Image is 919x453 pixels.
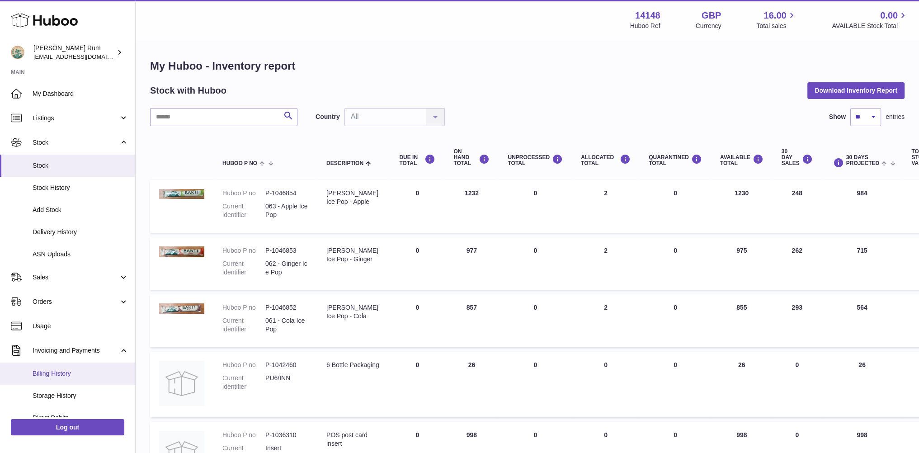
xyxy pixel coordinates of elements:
[822,237,903,290] td: 715
[572,180,640,233] td: 2
[711,180,773,233] td: 1230
[444,294,499,347] td: 857
[674,304,677,311] span: 0
[326,361,381,369] div: 6 Bottle Packaging
[159,246,204,257] img: product image
[773,294,822,347] td: 293
[265,431,308,439] dd: P-1036310
[782,149,813,167] div: 30 DAY SALES
[265,202,308,219] dd: 063 - Apple Ice Pop
[265,303,308,312] dd: P-1046852
[635,9,660,22] strong: 14148
[159,303,204,313] img: product image
[822,180,903,233] td: 984
[326,303,381,321] div: [PERSON_NAME] Ice Pop - Cola
[33,414,128,422] span: Direct Debits
[649,154,702,166] div: QUARANTINED Total
[846,155,879,166] span: 30 DAYS PROJECTED
[499,294,572,347] td: 0
[674,189,677,197] span: 0
[222,374,265,391] dt: Current identifier
[265,189,308,198] dd: P-1046854
[390,352,444,417] td: 0
[33,322,128,330] span: Usage
[581,154,631,166] div: ALLOCATED Total
[399,154,435,166] div: DUE IN TOTAL
[572,237,640,290] td: 2
[222,246,265,255] dt: Huboo P no
[832,22,908,30] span: AVAILABLE Stock Total
[499,352,572,417] td: 0
[390,237,444,290] td: 0
[453,149,490,167] div: ON HAND Total
[711,237,773,290] td: 975
[33,250,128,259] span: ASN Uploads
[773,352,822,417] td: 0
[696,22,721,30] div: Currency
[33,138,119,147] span: Stock
[572,352,640,417] td: 0
[265,260,308,277] dd: 062 - Ginger Ice Pop
[33,53,133,60] span: [EMAIL_ADDRESS][DOMAIN_NAME]
[390,180,444,233] td: 0
[222,303,265,312] dt: Huboo P no
[150,85,226,97] h2: Stock with Huboo
[33,369,128,378] span: Billing History
[773,180,822,233] td: 248
[720,154,763,166] div: AVAILABLE Total
[829,113,846,121] label: Show
[33,228,128,236] span: Delivery History
[265,361,308,369] dd: P-1042460
[326,431,381,448] div: POS post card insert
[807,82,905,99] button: Download Inventory Report
[33,273,119,282] span: Sales
[756,9,796,30] a: 16.00 Total sales
[444,237,499,290] td: 977
[265,374,308,391] dd: PU6/INN
[316,113,340,121] label: Country
[572,294,640,347] td: 2
[326,160,363,166] span: Description
[222,316,265,334] dt: Current identifier
[763,9,786,22] span: 16.00
[222,160,257,166] span: Huboo P no
[33,346,119,355] span: Invoicing and Payments
[773,237,822,290] td: 262
[11,46,24,59] img: mail@bartirum.wales
[880,9,898,22] span: 0.00
[33,90,128,98] span: My Dashboard
[159,189,204,199] img: product image
[33,392,128,400] span: Storage History
[702,9,721,22] strong: GBP
[326,246,381,264] div: [PERSON_NAME] Ice Pop - Ginger
[265,246,308,255] dd: P-1046853
[674,361,677,368] span: 0
[33,184,128,192] span: Stock History
[33,297,119,306] span: Orders
[832,9,908,30] a: 0.00 AVAILABLE Stock Total
[711,352,773,417] td: 26
[390,294,444,347] td: 0
[630,22,660,30] div: Huboo Ref
[33,44,115,61] div: [PERSON_NAME] Rum
[756,22,796,30] span: Total sales
[444,180,499,233] td: 1232
[822,352,903,417] td: 26
[265,316,308,334] dd: 061 - Cola Ice Pop
[886,113,905,121] span: entries
[222,431,265,439] dt: Huboo P no
[508,154,563,166] div: UNPROCESSED Total
[326,189,381,206] div: [PERSON_NAME] Ice Pop - Apple
[499,237,572,290] td: 0
[222,260,265,277] dt: Current identifier
[11,419,124,435] a: Log out
[674,431,677,439] span: 0
[33,161,128,170] span: Stock
[159,361,204,406] img: product image
[222,361,265,369] dt: Huboo P no
[499,180,572,233] td: 0
[822,294,903,347] td: 564
[33,114,119,123] span: Listings
[444,352,499,417] td: 26
[674,247,677,254] span: 0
